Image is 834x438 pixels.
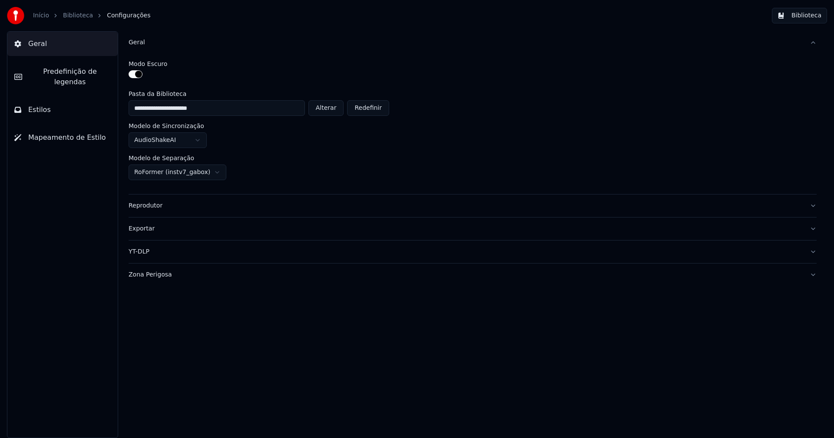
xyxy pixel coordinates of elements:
[347,100,389,116] button: Redefinir
[129,224,803,233] div: Exportar
[28,132,106,143] span: Mapeamento de Estilo
[33,11,49,20] a: Início
[129,201,803,210] div: Reprodutor
[63,11,93,20] a: Biblioteca
[129,155,194,161] label: Modelo de Separação
[7,98,118,122] button: Estilos
[7,32,118,56] button: Geral
[7,125,118,150] button: Mapeamento de Estilo
[129,61,167,67] label: Modo Escuro
[129,123,204,129] label: Modelo de Sincronização
[33,11,150,20] nav: breadcrumb
[772,8,827,23] button: Biblioteca
[129,54,817,194] div: Geral
[308,100,344,116] button: Alterar
[129,240,817,263] button: YT-DLP
[129,247,803,256] div: YT-DLP
[129,38,803,47] div: Geral
[28,39,47,49] span: Geral
[29,66,111,87] span: Predefinição de legendas
[107,11,150,20] span: Configurações
[28,105,51,115] span: Estilos
[129,263,817,286] button: Zona Perigosa
[129,91,389,97] label: Pasta da Biblioteca
[7,59,118,94] button: Predefinição de legendas
[129,217,817,240] button: Exportar
[7,7,24,24] img: youka
[129,31,817,54] button: Geral
[129,194,817,217] button: Reprodutor
[129,270,803,279] div: Zona Perigosa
